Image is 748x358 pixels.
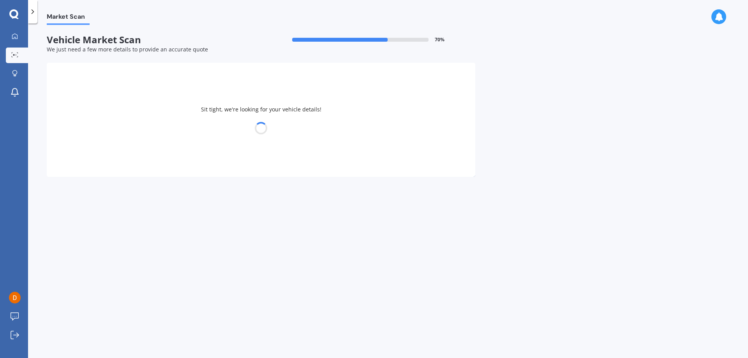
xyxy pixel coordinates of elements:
span: Vehicle Market Scan [47,34,261,46]
div: Sit tight, we're looking for your vehicle details! [47,63,475,177]
img: ACg8ocJE4EdcyWNbpkkSYAQDSw7OdVEwQX52ZS_CJ67uo16GNX1EWA=s96-c [9,292,21,303]
span: We just need a few more details to provide an accurate quote [47,46,208,53]
span: Market Scan [47,13,90,23]
span: 70 % [435,37,445,42]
